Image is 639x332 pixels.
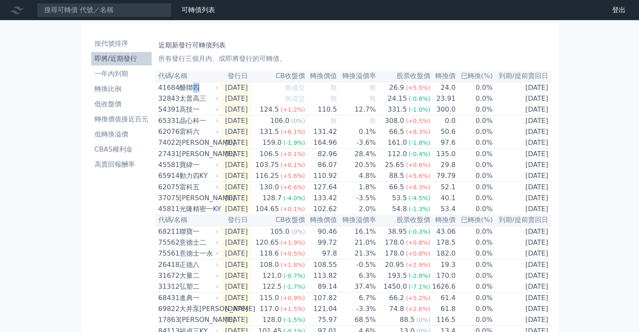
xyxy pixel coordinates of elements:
[456,248,493,259] td: 0.0%
[456,270,493,281] td: 0.0%
[281,162,305,168] span: (+0.1%)
[337,204,376,214] td: 2.0%
[158,116,177,126] div: 65331
[221,170,251,182] td: [DATE]
[406,84,430,91] span: (+5.5%)
[221,193,251,204] td: [DATE]
[268,116,291,126] div: 106.0
[337,159,376,170] td: 20.5%
[408,195,430,201] span: (-4.5%)
[221,259,251,271] td: [DATE]
[91,82,152,96] a: 轉換比例
[258,304,281,314] div: 117.0
[91,97,152,111] a: 低收盤價
[369,117,376,125] span: 無
[221,104,251,115] td: [DATE]
[158,227,177,237] div: 68211
[251,214,305,226] th: CB收盤價
[456,82,493,93] td: 0.0%
[179,248,217,259] div: 意德士一永
[305,159,337,170] td: 86.07
[291,118,305,124] span: (0%)
[387,127,406,137] div: 66.5
[158,248,177,259] div: 75561
[390,204,409,214] div: 54.8
[158,105,177,115] div: 54391
[431,82,456,93] td: 24.0
[305,126,337,137] td: 131.42
[179,260,217,270] div: 正德八
[158,193,177,203] div: 37075
[305,237,337,248] td: 99.72
[91,128,152,141] a: 低轉換溢價
[158,260,177,270] div: 26418
[305,182,337,193] td: 127.64
[258,105,281,115] div: 124.5
[281,173,305,179] span: (+5.6%)
[305,259,337,271] td: 108.55
[158,54,548,64] p: 所有發行三個月內、或即將發行的可轉債。
[281,239,305,246] span: (+1.9%)
[254,204,281,214] div: 104.65
[305,314,337,326] td: 75.97
[305,303,337,314] td: 121.04
[387,83,406,93] div: 26.9
[337,137,376,149] td: -3.6%
[155,214,221,226] th: 代碼/名稱
[493,71,552,82] th: 到期/提前賣回日
[305,193,337,204] td: 133.42
[254,238,281,248] div: 120.65
[493,170,552,182] td: [DATE]
[431,126,456,137] td: 50.6
[268,227,291,237] div: 105.0
[408,206,430,212] span: (-1.3%)
[383,160,406,170] div: 25.65
[493,259,552,271] td: [DATE]
[221,281,251,293] td: [DATE]
[369,84,376,91] span: 無
[281,306,305,312] span: (+1.5%)
[221,115,251,127] td: [DATE]
[493,204,552,214] td: [DATE]
[369,94,376,102] span: 無
[337,248,376,259] td: 21.3%
[406,250,430,257] span: (+0.8%)
[456,237,493,248] td: 0.0%
[383,238,406,248] div: 178.0
[456,303,493,314] td: 0.0%
[251,71,305,82] th: CB收盤價
[406,184,430,191] span: (+8.3%)
[605,3,632,17] a: 登出
[456,214,493,226] th: 已轉換(%)
[337,281,376,293] td: 37.4%
[337,214,376,226] th: 轉換溢價率
[431,270,456,281] td: 170.0
[221,226,251,237] td: [DATE]
[431,115,456,127] td: 0.0
[91,69,152,79] li: 一年內到期
[381,282,408,292] div: 1450.0
[386,149,409,159] div: 112.0
[493,314,552,326] td: [DATE]
[493,137,552,149] td: [DATE]
[431,137,456,149] td: 97.6
[456,71,493,82] th: 已轉換(%)
[221,93,251,104] td: [DATE]
[258,127,281,137] div: 131.5
[431,204,456,214] td: 53.4
[431,259,456,271] td: 19.3
[283,316,305,323] span: (-1.5%)
[281,295,305,301] span: (+0.9%)
[337,303,376,314] td: -3.3%
[431,93,456,104] td: 23.91
[386,227,409,237] div: 38.95
[179,238,217,248] div: 意德士二
[387,171,406,181] div: 88.5
[456,170,493,182] td: 0.0%
[179,94,217,104] div: 太普高三
[179,127,217,137] div: 雷科六
[387,293,406,303] div: 66.2
[305,293,337,304] td: 107.82
[431,149,456,160] td: 135.0
[305,226,337,237] td: 90.46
